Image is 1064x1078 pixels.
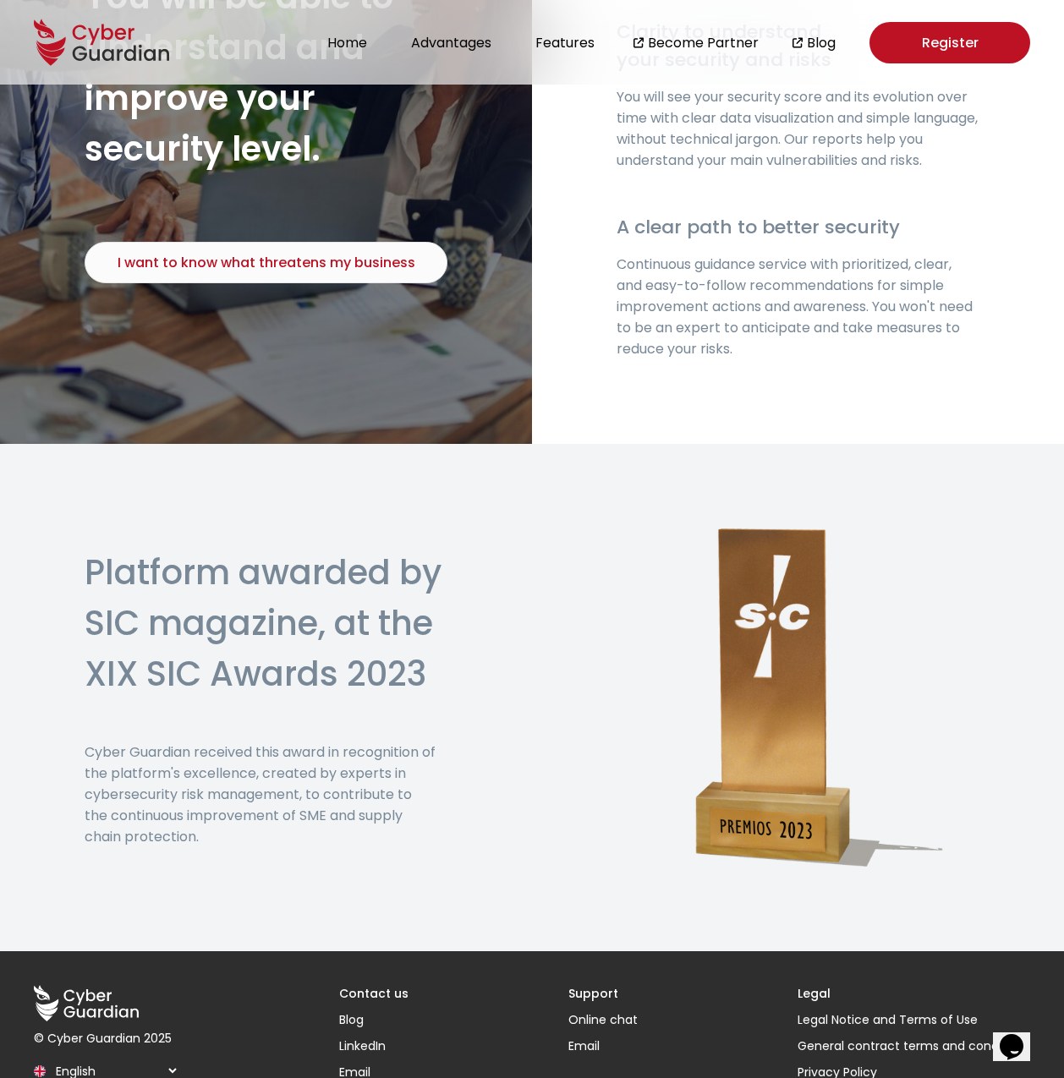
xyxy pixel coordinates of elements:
iframe: chat widget [993,1010,1047,1061]
h3: Legal [798,985,1030,1003]
p: Cyber Guardian received this award in recognition of the platform's excellence, created by expert... [85,741,447,847]
h4: A clear path to better security [617,213,979,241]
button: I want to know what threatens my business [85,242,447,283]
p: © Cyber Guardian 2025 [34,1030,179,1048]
button: Home [322,31,372,54]
a: Blog [339,1011,409,1029]
h2: Platform awarded by SIC magazine, at the XIX SIC Awards 2023 [85,547,447,699]
p: Continuous guidance service with prioritized, clear, and easy-to-follow recommendations for simpl... [617,254,979,359]
a: Email [568,1037,638,1055]
a: LinkedIn [339,1037,409,1055]
a: Register [869,22,1030,63]
img: Premio SIC [648,528,949,867]
button: Online chat [568,1011,638,1029]
button: Advantages [406,31,496,54]
button: Features [530,31,600,54]
h3: Support [568,985,638,1003]
h3: Contact us [339,985,409,1003]
a: Legal Notice and Terms of Use [798,1011,1030,1029]
p: You will see your security score and its evolution over time with clear data visualization and si... [617,86,979,171]
a: General contract terms and conditions [798,1037,1030,1055]
a: Blog [807,32,836,53]
a: Become Partner [648,32,759,53]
